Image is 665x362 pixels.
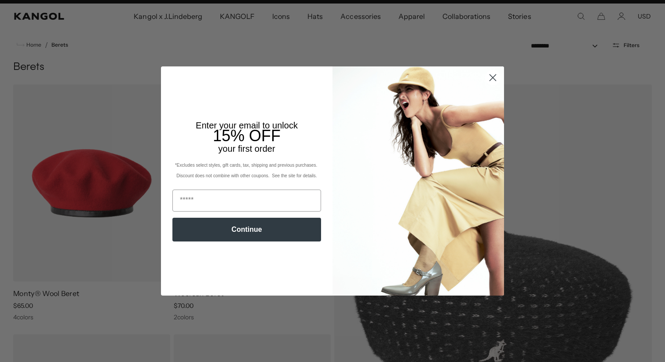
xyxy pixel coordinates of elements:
input: Email [172,190,321,212]
span: 15% OFF [213,127,281,145]
button: Close dialog [485,70,501,85]
span: *Excludes select styles, gift cards, tax, shipping and previous purchases. Discount does not comb... [175,163,318,178]
span: your first order [218,144,275,154]
img: 93be19ad-e773-4382-80b9-c9d740c9197f.jpeg [332,66,504,295]
button: Continue [172,218,321,241]
span: Enter your email to unlock [196,121,298,130]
